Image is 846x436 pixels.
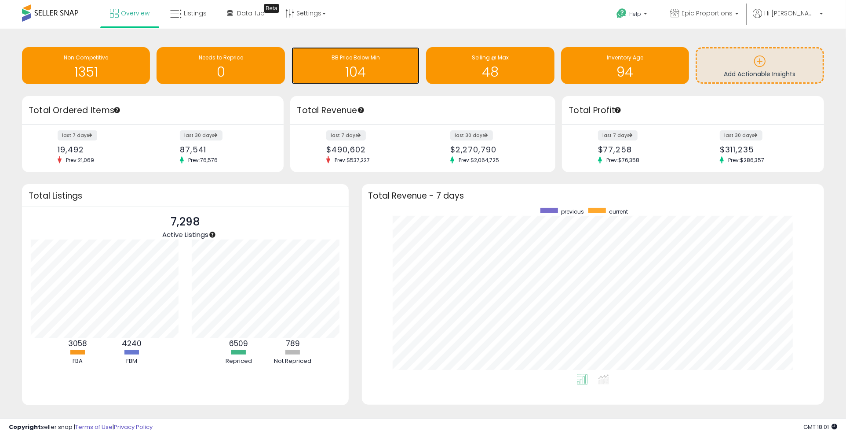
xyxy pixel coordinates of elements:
[607,54,643,61] span: Inventory Age
[292,47,419,84] a: BB Price Below Min 104
[106,357,158,366] div: FBM
[162,214,208,230] p: 7,298
[122,338,142,349] b: 4240
[180,145,268,154] div: 87,541
[51,357,104,366] div: FBA
[357,106,365,114] div: Tooltip anchor
[264,4,279,13] div: Tooltip anchor
[332,54,380,61] span: BB Price Below Min
[697,48,822,82] a: Add Actionable Insights
[803,423,837,431] span: 2025-09-15 18:01 GMT
[75,423,113,431] a: Terms of Use
[237,9,265,18] span: DataHub
[609,1,656,29] a: Help
[157,47,284,84] a: Needs to Reprice 0
[266,357,319,366] div: Not Repriced
[184,156,222,164] span: Prev: 76,576
[58,145,146,154] div: 19,492
[326,130,366,140] label: last 7 days
[208,231,216,239] div: Tooltip anchor
[58,130,97,140] label: last 7 days
[720,130,762,140] label: last 30 days
[162,230,208,239] span: Active Listings
[598,145,686,154] div: $77,258
[450,130,493,140] label: last 30 days
[326,145,416,154] div: $490,602
[180,130,222,140] label: last 30 days
[450,145,540,154] div: $2,270,790
[64,54,108,61] span: Non Competitive
[22,47,150,84] a: Non Competitive 1351
[724,70,796,78] span: Add Actionable Insights
[565,65,685,79] h1: 94
[609,208,628,215] span: current
[29,104,277,117] h3: Total Ordered Items
[629,10,641,18] span: Help
[184,9,207,18] span: Listings
[720,145,808,154] div: $311,235
[682,9,733,18] span: Epic Proportions
[68,338,87,349] b: 3058
[764,9,817,18] span: Hi [PERSON_NAME]
[113,106,121,114] div: Tooltip anchor
[614,106,622,114] div: Tooltip anchor
[121,9,150,18] span: Overview
[296,65,415,79] h1: 104
[330,156,374,164] span: Prev: $537,227
[9,423,153,432] div: seller snap | |
[368,192,818,199] h3: Total Revenue - 7 days
[426,47,554,84] a: Selling @ Max 48
[29,192,342,199] h3: Total Listings
[161,65,280,79] h1: 0
[62,156,98,164] span: Prev: 21,069
[472,54,509,61] span: Selling @ Max
[569,104,817,117] h3: Total Profit
[561,208,584,215] span: previous
[212,357,265,366] div: Repriced
[602,156,644,164] span: Prev: $76,358
[9,423,41,431] strong: Copyright
[297,104,549,117] h3: Total Revenue
[724,156,769,164] span: Prev: $286,357
[598,130,638,140] label: last 7 days
[26,65,146,79] h1: 1351
[561,47,689,84] a: Inventory Age 94
[454,156,503,164] span: Prev: $2,064,725
[199,54,243,61] span: Needs to Reprice
[430,65,550,79] h1: 48
[753,9,823,29] a: Hi [PERSON_NAME]
[286,338,300,349] b: 789
[114,423,153,431] a: Privacy Policy
[229,338,248,349] b: 6509
[616,8,627,19] i: Get Help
